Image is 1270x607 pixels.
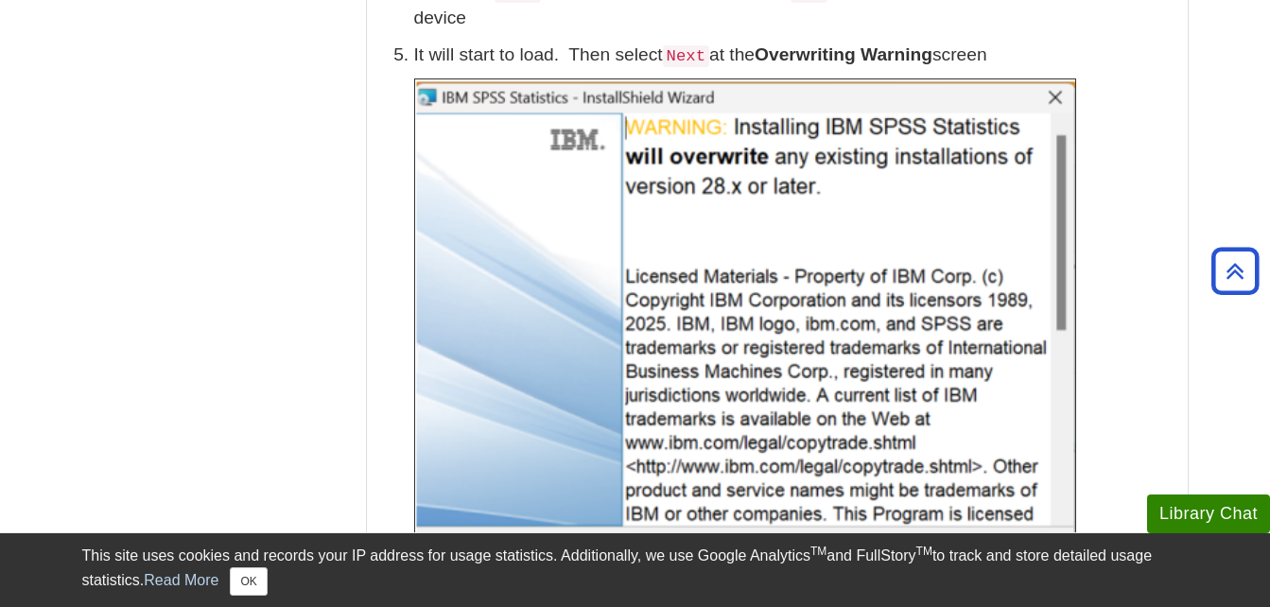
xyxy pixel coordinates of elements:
[755,44,932,64] b: Overwriting Warning
[144,572,218,588] a: Read More
[916,545,932,558] sup: TM
[663,45,709,67] code: Next
[810,545,826,558] sup: TM
[230,567,267,596] button: Close
[82,545,1189,596] div: This site uses cookies and records your IP address for usage statistics. Additionally, we use Goo...
[1205,258,1265,284] a: Back to Top
[414,42,1178,69] p: It will start to load. Then select at the screen
[1147,494,1270,533] button: Library Chat
[414,78,1076,586] img: Overwriting screen shown; 'Next' is outlined in red.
